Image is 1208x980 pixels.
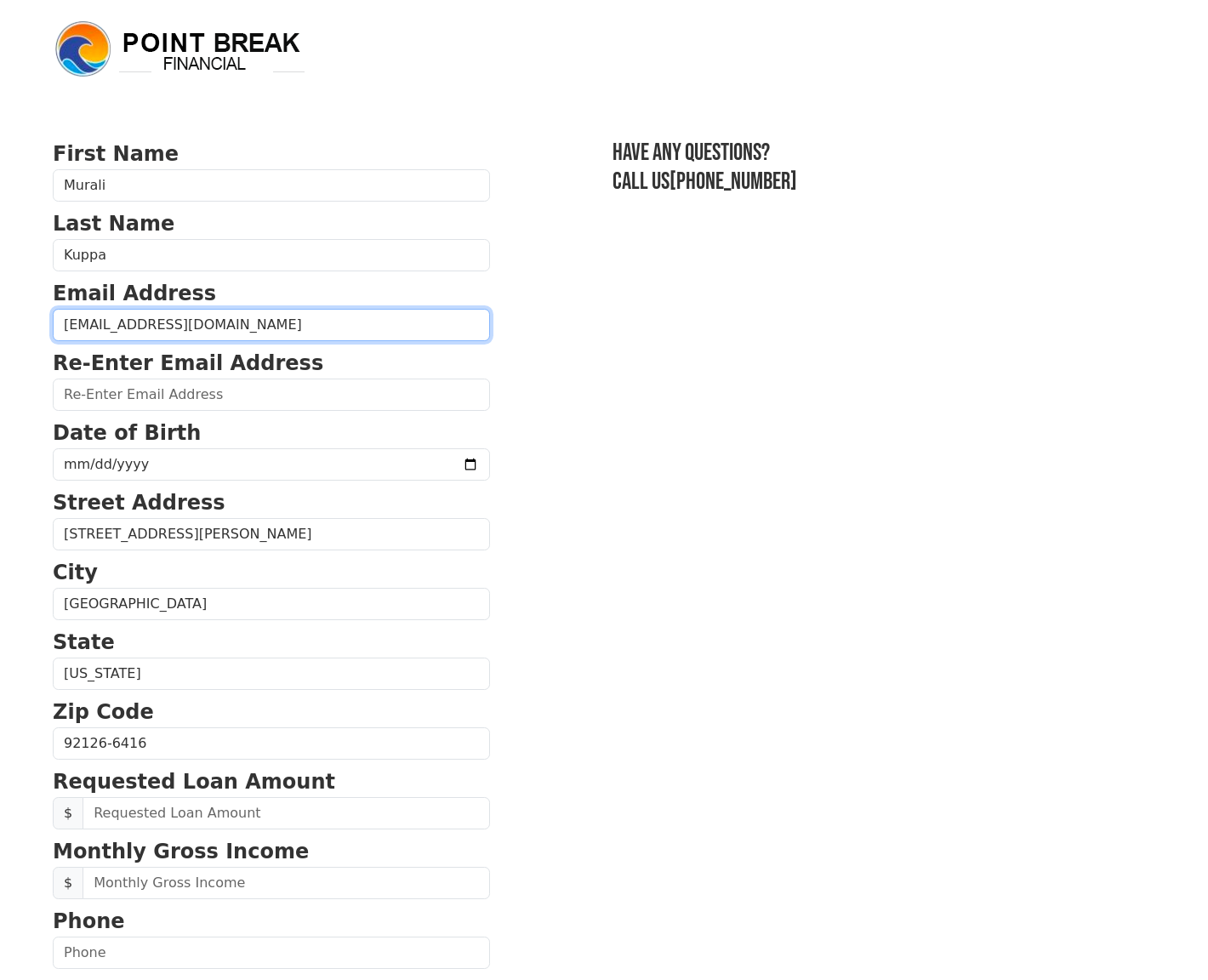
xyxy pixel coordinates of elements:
[53,561,98,584] strong: City
[53,836,490,867] p: Monthly Gross Income
[53,727,490,760] input: Zip Code
[53,212,174,236] strong: Last Name
[53,770,335,794] strong: Requested Loan Amount
[53,309,490,341] input: Email Address
[53,937,490,969] input: Phone
[53,867,83,899] span: $
[613,139,1155,168] h3: Have any questions?
[53,421,201,445] strong: Date of Birth
[53,351,323,375] strong: Re-Enter Email Address
[53,700,154,724] strong: Zip Code
[670,168,797,196] a: [PHONE_NUMBER]
[53,491,225,515] strong: Street Address
[53,588,490,620] input: City
[53,282,216,305] strong: Email Address
[53,142,179,166] strong: First Name
[53,19,308,80] img: logo.png
[53,169,490,202] input: First Name
[53,239,490,271] input: Last Name
[83,797,490,829] input: Requested Loan Amount
[613,168,1155,197] h3: Call us
[83,867,490,899] input: Monthly Gross Income
[53,379,490,411] input: Re-Enter Email Address
[53,797,83,829] span: $
[53,909,125,933] strong: Phone
[53,518,490,550] input: Street Address
[53,630,115,654] strong: State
